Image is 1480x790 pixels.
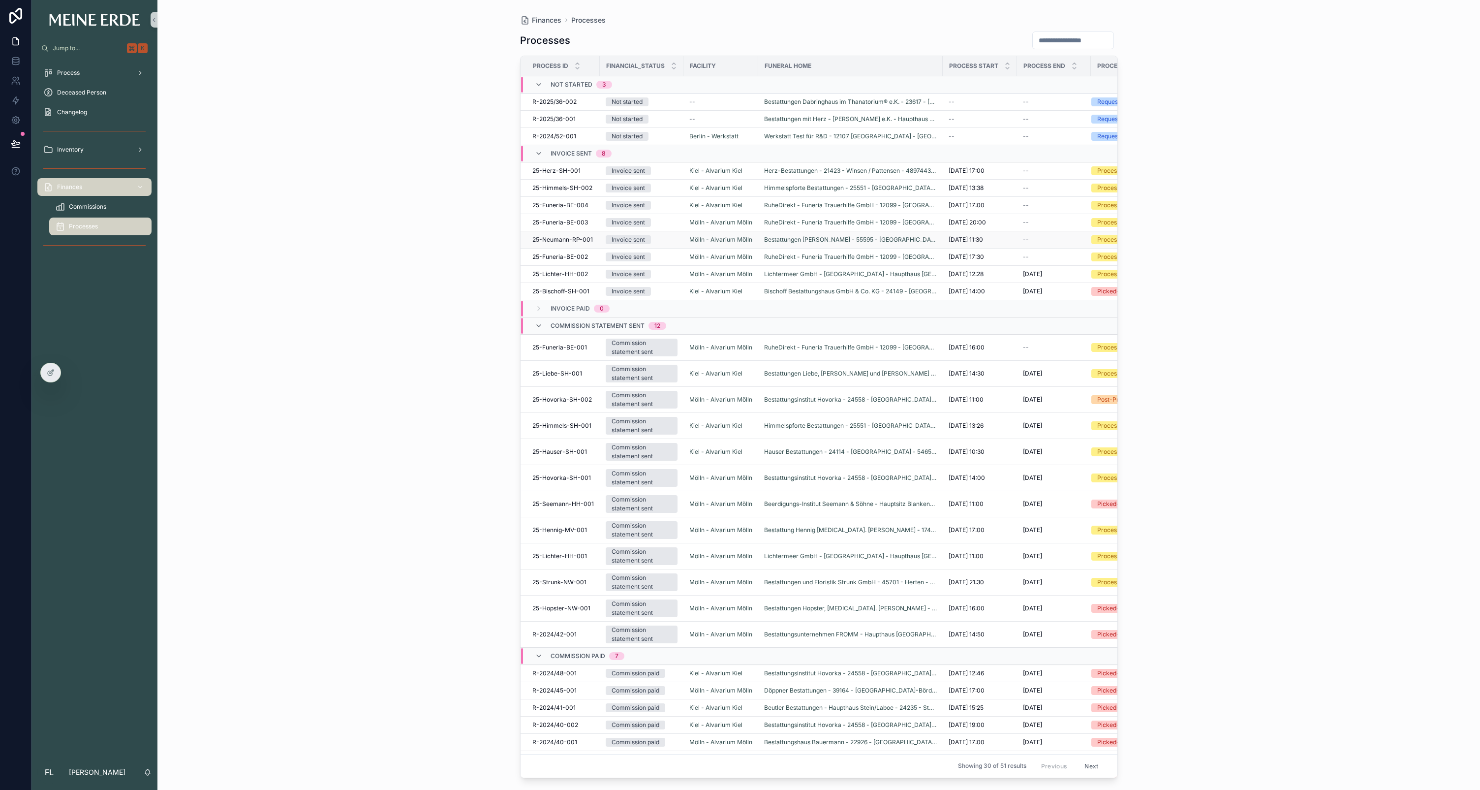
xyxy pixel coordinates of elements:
a: Invoice sent [606,287,678,296]
a: Finances [37,178,152,196]
a: R-2025/36-002 [532,98,594,106]
span: 25-Hovorka-SH-001 [532,474,591,482]
a: R-2024/52-001 [532,132,594,140]
div: Process started [1097,447,1141,456]
div: Requested [1097,132,1127,141]
span: R-2025/36-001 [532,115,576,123]
a: -- [1023,219,1085,226]
span: -- [1023,132,1029,140]
div: Commission statement sent [612,365,672,382]
span: Berlin - Werkstatt [689,132,739,140]
button: Jump to...K [37,39,152,57]
a: Commission statement sent [606,339,678,356]
a: Werkstatt Test für R&D - 12107 [GEOGRAPHIC_DATA] - [GEOGRAPHIC_DATA] - [764,132,937,140]
a: Herz-Bestattungen - 21423 - Winsen / Pattensen - 4897443261 [764,167,937,175]
a: [DATE] [1023,396,1085,404]
a: Hauser Bestattungen - 24114 - [GEOGRAPHIC_DATA] - 5465450983 [764,448,937,456]
a: Invoice sent [606,218,678,227]
a: 25-Funeria-BE-004 [532,201,594,209]
a: Requested [1091,97,1153,106]
a: Mölln - Alvarium Mölln [689,344,752,351]
span: Invoice sent [551,150,592,158]
a: 25-Funeria-BE-003 [532,219,594,226]
div: Invoice sent [612,270,645,279]
a: Process started [1091,474,1153,482]
a: Mölln - Alvarium Mölln [689,219,752,226]
a: Kiel - Alvarium Kiel [689,448,752,456]
span: 25-Hovorka-SH-002 [532,396,592,404]
a: Process started [1091,253,1153,261]
span: -- [689,98,695,106]
a: Mölln - Alvarium Mölln [689,253,752,261]
a: Post-Processed [1091,395,1153,404]
span: 25-Funeria-BE-001 [532,344,587,351]
span: Process [57,69,80,77]
a: -- [689,115,752,123]
span: -- [1023,167,1029,175]
a: -- [1023,344,1085,351]
span: 25-Himmels-SH-001 [532,422,591,430]
a: Mölln - Alvarium Mölln [689,270,752,278]
a: Bestattungen Dabringhaus im Thanatorium® e.K. - 23617 - [GEOGRAPHIC_DATA] - 5378875848 [764,98,937,106]
a: Kiel - Alvarium Kiel [689,184,742,192]
a: 25-Herz-SH-001 [532,167,594,175]
a: Process started [1091,270,1153,279]
a: RuheDirekt - Funeria Trauerhilfe GmbH - 12099 - [GEOGRAPHIC_DATA] - 11211855821 [764,219,937,226]
a: R-2025/36-001 [532,115,594,123]
a: Commission statement sent [606,495,678,513]
a: -- [1023,98,1085,106]
span: -- [949,132,955,140]
a: Picked-Up [1091,287,1153,296]
span: 25-Funeria-BE-002 [532,253,588,261]
div: Picked-Up [1097,287,1127,296]
span: R-2024/52-001 [532,132,576,140]
a: 25-Liebe-SH-001 [532,370,594,378]
div: Commission statement sent [612,339,672,356]
span: RuheDirekt - Funeria Trauerhilfe GmbH - 12099 - [GEOGRAPHIC_DATA] - 11211855821 [764,201,937,209]
span: -- [1023,219,1029,226]
a: 25-Himmels-SH-002 [532,184,594,192]
span: 25-Lichter-HH-002 [532,270,588,278]
div: Process started [1097,235,1141,244]
div: Invoice sent [612,201,645,210]
a: [DATE] [1023,270,1085,278]
span: R-2025/36-002 [532,98,577,106]
a: Commissions [49,198,152,216]
span: -- [1023,344,1029,351]
a: 25-Hovorka-SH-002 [532,396,594,404]
a: Bestattungen Liebe, [PERSON_NAME] und [PERSON_NAME] - 24321 - [GEOGRAPHIC_DATA] - 4938730225 [764,370,937,378]
span: -- [1023,98,1029,106]
a: Picked-Up [1091,500,1153,508]
span: RuheDirekt - Funeria Trauerhilfe GmbH - 12099 - [GEOGRAPHIC_DATA] - 11211855821 [764,253,937,261]
span: [DATE] 14:00 [949,287,985,295]
a: Kiel - Alvarium Kiel [689,287,752,295]
a: Processes [571,15,606,25]
span: [DATE] 17:00 [949,201,985,209]
a: Kiel - Alvarium Kiel [689,184,752,192]
span: Bestattungsinstitut Hovorka - 24558 - [GEOGRAPHIC_DATA]-[GEOGRAPHIC_DATA] - 4938718200 [764,474,937,482]
a: -- [1023,132,1085,140]
a: Commission statement sent [606,443,678,461]
div: Invoice sent [612,253,645,261]
span: 25-Neumann-RP-001 [532,236,593,244]
a: Invoice sent [606,166,678,175]
span: Processes [69,222,98,230]
div: Process started [1097,474,1141,482]
div: Process started [1097,218,1141,227]
div: Process started [1097,343,1141,352]
a: [DATE] 16:00 [949,344,1011,351]
div: Not started [612,115,643,124]
a: Kiel - Alvarium Kiel [689,287,742,295]
div: Process started [1097,201,1141,210]
span: Kiel - Alvarium Kiel [689,201,742,209]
